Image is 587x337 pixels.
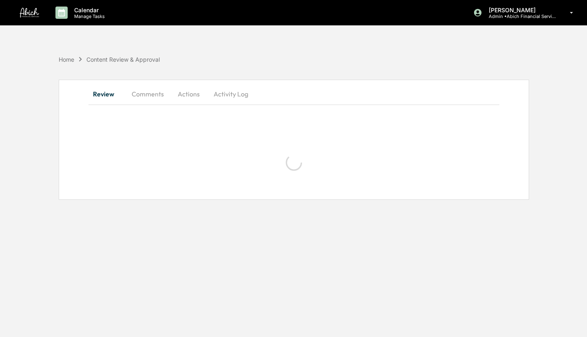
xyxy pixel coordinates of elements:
button: Activity Log [207,84,255,104]
button: Review [88,84,125,104]
button: Actions [170,84,207,104]
div: Home [59,56,74,63]
img: logo [20,8,39,18]
div: Content Review & Approval [86,56,160,63]
p: Manage Tasks [68,13,109,19]
p: Admin • Abich Financial Services [482,13,558,19]
p: Calendar [68,7,109,13]
button: Comments [125,84,170,104]
p: [PERSON_NAME] [482,7,558,13]
div: secondary tabs example [88,84,499,104]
